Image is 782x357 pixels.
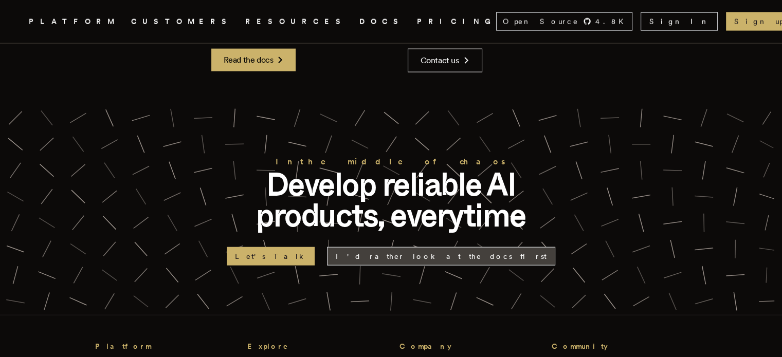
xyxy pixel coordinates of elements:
h3: Company [399,340,535,352]
a: DOCS [359,15,405,28]
h3: Explore [247,340,383,352]
button: PLATFORM [29,15,119,28]
span: 4.8 K [595,16,630,27]
a: Contact us [408,49,482,72]
a: Sign In [641,12,718,31]
a: Read the docs [211,49,296,71]
span: Open Source [503,16,579,27]
a: I'd rather look at the docs first [327,247,555,266]
a: Let's Talk [227,247,315,266]
h2: In the middle of chaos [227,155,556,169]
a: CUSTOMERS [131,15,233,28]
p: Develop reliable AI products, everytime [227,169,556,231]
h3: Community [552,340,687,352]
button: RESOURCES [245,15,347,28]
h3: Platform [95,340,231,352]
a: PRICING [417,15,496,28]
